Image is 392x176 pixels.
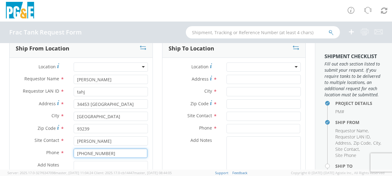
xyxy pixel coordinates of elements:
[325,54,383,59] h3: Shipment Checklist
[335,164,383,168] h4: Ship To
[373,140,381,146] li: ,
[335,140,351,146] span: Address
[5,2,35,20] img: pge-logo-06675f144f4cfa6a6814.png
[335,120,383,125] h4: Ship From
[7,170,93,175] span: Server: 2025.17.0-327f6347098
[373,140,380,146] span: City
[291,170,385,175] span: Copyright © [DATE]-[DATE] Agistix Inc., All Rights Reserved
[51,113,59,118] span: City
[335,128,369,134] li: ,
[215,170,228,175] a: Support
[335,146,360,152] li: ,
[199,125,212,131] span: Phone
[353,140,372,146] li: ,
[169,46,214,52] h3: Ship To Location
[46,150,59,155] span: Phone
[335,128,368,134] span: Requestor Name
[187,113,212,118] span: Site Contact
[335,140,352,146] li: ,
[38,125,56,131] span: Zip Code
[35,137,59,143] span: Site Contact
[335,152,356,158] span: Site Phone
[9,29,82,36] h4: Frac Tank Request Form
[134,170,172,175] span: master, [DATE] 08:44:05
[38,162,59,168] span: Add Notes
[16,46,69,52] h3: Ship From Location
[335,134,371,140] li: ,
[232,170,247,175] a: Feedback
[191,64,209,70] span: Location
[335,134,370,140] span: Requestor LAN ID
[335,146,359,152] span: Site Contact
[39,101,56,106] span: Address
[192,76,209,82] span: Address
[94,170,172,175] span: Client: 2025.17.0-cb14447
[23,88,59,94] span: Requestor LAN ID
[325,61,383,98] span: Fill out each section listed to submit your request. If you require tanks to be delivered to mult...
[335,109,344,114] span: PM#
[190,137,212,143] span: Add Notes
[204,88,212,94] span: City
[353,140,371,146] span: Zip Code
[186,26,340,38] input: Shipment, Tracking or Reference Number (at least 4 chars)
[55,170,93,175] span: master, [DATE] 11:04:24
[190,101,209,106] span: Zip Code
[335,101,383,106] h4: Project Details
[39,64,56,70] span: Location
[24,76,59,82] span: Requestor Name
